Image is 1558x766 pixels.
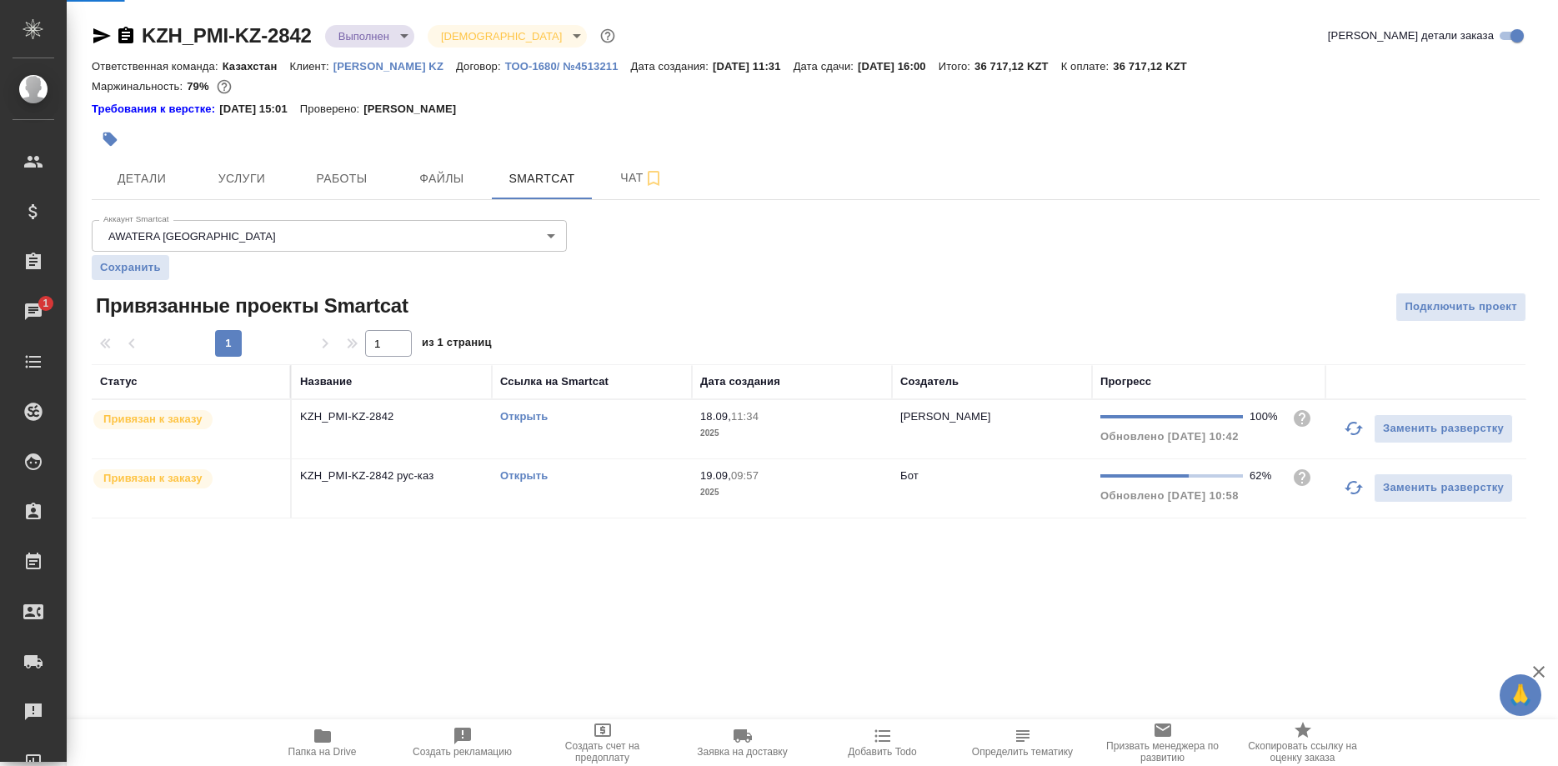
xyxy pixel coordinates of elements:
a: [PERSON_NAME] KZ [333,58,456,73]
span: 🙏 [1506,678,1535,713]
span: Обновлено [DATE] 10:42 [1100,430,1239,443]
p: Казахстан [223,60,290,73]
div: Статус [100,373,138,390]
p: 36 717,12 KZT [1113,60,1200,73]
p: 09:57 [731,469,759,482]
p: 18.09, [700,410,731,423]
div: Название [300,373,352,390]
span: Файлы [402,168,482,189]
span: Скопировать ссылку на оценку заказа [1243,740,1363,763]
p: [PERSON_NAME] [900,410,991,423]
button: [DEMOGRAPHIC_DATA] [436,29,567,43]
div: Дата создания [700,373,780,390]
p: KZH_PMI-KZ-2842 рус-каз [300,468,483,484]
div: Выполнен [428,25,587,48]
svg: Подписаться [644,168,664,188]
span: Призвать менеджера по развитию [1103,740,1223,763]
div: Прогресс [1100,373,1151,390]
a: ТОО-1680/ №4513211 [505,58,631,73]
span: Создать рекламацию [413,746,512,758]
p: Дата сдачи: [794,60,858,73]
span: из 1 страниц [422,333,492,357]
p: Привязан к заказу [103,470,203,487]
p: [DATE] 15:01 [219,101,300,118]
button: 🙏 [1500,674,1541,716]
button: Выполнен [333,29,394,43]
p: Привязан к заказу [103,411,203,428]
button: Определить тематику [953,719,1093,766]
p: Клиент: [289,60,333,73]
span: Подключить проект [1405,298,1517,317]
span: Определить тематику [972,746,1073,758]
span: Обновлено [DATE] 10:58 [1100,489,1239,502]
p: Ответственная команда: [92,60,223,73]
p: 36 717,12 KZT [974,60,1061,73]
button: Заменить разверстку [1374,473,1513,503]
a: 1 [4,291,63,333]
a: Открыть [500,410,548,423]
div: 62% [1250,468,1279,484]
button: Заявка на доставку [673,719,813,766]
button: Скопировать ссылку [116,26,136,46]
p: 2025 [700,425,884,442]
p: [DATE] 16:00 [858,60,939,73]
p: Маржинальность: [92,80,187,93]
button: Скопировать ссылку на оценку заказа [1233,719,1373,766]
button: Добавить Todo [813,719,953,766]
button: AWATERA [GEOGRAPHIC_DATA] [103,229,281,243]
span: 1 [33,295,58,312]
span: Добавить Todo [848,746,916,758]
button: Добавить тэг [92,121,128,158]
button: Папка на Drive [253,719,393,766]
div: Выполнен [325,25,414,48]
p: 11:34 [731,410,759,423]
button: Создать рекламацию [393,719,533,766]
p: Проверено: [300,101,364,118]
button: Подключить проект [1395,293,1526,322]
span: Создать счет на предоплату [543,740,663,763]
div: Нажми, чтобы открыть папку с инструкцией [92,101,219,118]
div: Ссылка на Smartcat [500,373,609,390]
span: [PERSON_NAME] детали заказа [1328,28,1494,44]
span: Привязанные проекты Smartcat [92,293,408,319]
span: Сохранить [100,259,161,276]
span: Smartcat [502,168,582,189]
div: AWATERA [GEOGRAPHIC_DATA] [92,220,567,252]
button: 1069.29 RUB; [213,76,235,98]
a: Требования к верстке: [92,101,219,118]
button: Сохранить [92,255,169,280]
p: К оплате: [1061,60,1114,73]
p: [PERSON_NAME] KZ [333,60,456,73]
p: [DATE] 11:31 [713,60,794,73]
button: Доп статусы указывают на важность/срочность заказа [597,25,619,47]
button: Призвать менеджера по развитию [1093,719,1233,766]
p: 19.09, [700,469,731,482]
button: Обновить прогресс [1334,408,1374,448]
span: Работы [302,168,382,189]
p: 2025 [700,484,884,501]
button: Создать счет на предоплату [533,719,673,766]
p: Дата создания: [631,60,713,73]
span: Заменить разверстку [1383,419,1504,438]
a: KZH_PMI-KZ-2842 [142,24,312,47]
p: Договор: [456,60,505,73]
span: Папка на Drive [288,746,357,758]
a: Открыть [500,469,548,482]
span: Заявка на доставку [697,746,787,758]
p: Бот [900,469,919,482]
button: Заменить разверстку [1374,414,1513,443]
p: 79% [187,80,213,93]
div: Создатель [900,373,959,390]
p: KZH_PMI-KZ-2842 [300,408,483,425]
span: Детали [102,168,182,189]
button: Обновить прогресс [1334,468,1374,508]
span: Чат [602,168,682,188]
p: [PERSON_NAME] [363,101,468,118]
p: ТОО-1680/ №4513211 [505,60,631,73]
span: Услуги [202,168,282,189]
button: Скопировать ссылку для ЯМессенджера [92,26,112,46]
div: 100% [1250,408,1279,425]
span: Заменить разверстку [1383,478,1504,498]
p: Итого: [939,60,974,73]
